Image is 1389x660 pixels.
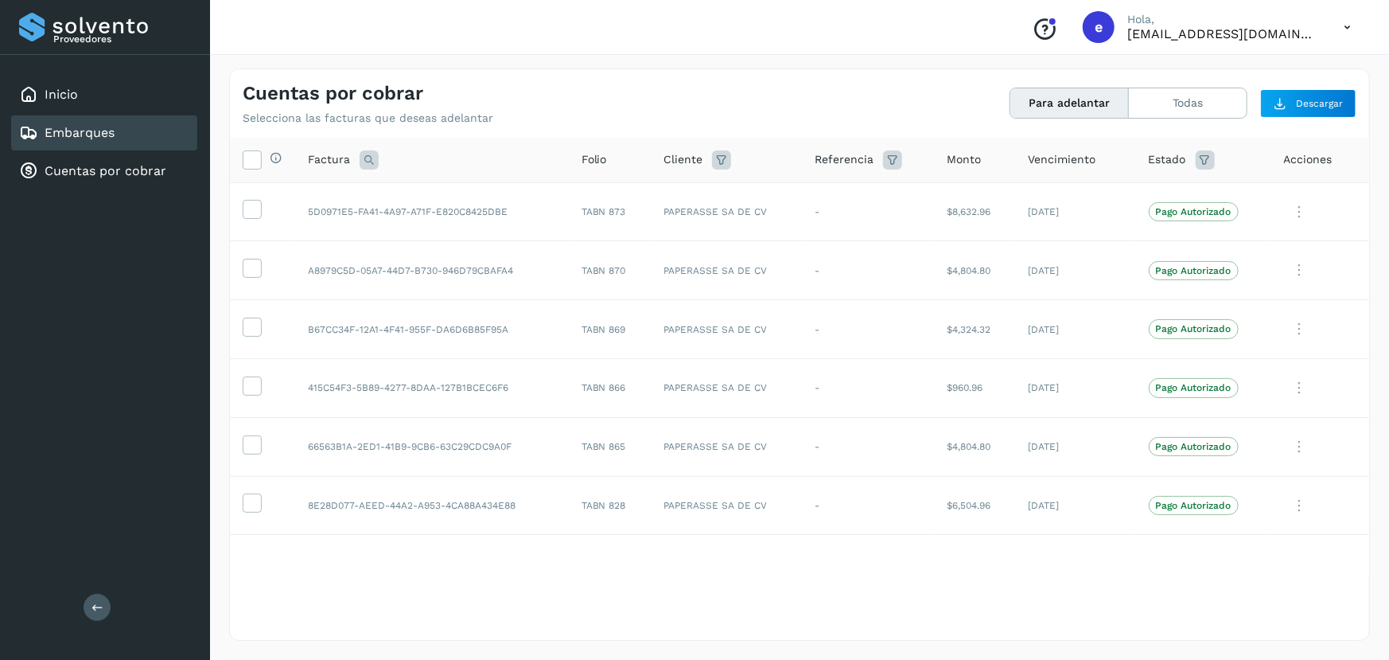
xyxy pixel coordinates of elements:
p: ebenezer5009@gmail.com [1127,26,1318,41]
td: [DATE] [1015,417,1135,476]
span: Monto [947,151,981,168]
td: 5D0971E5-FA41-4A97-A71F-E820C8425DBE [295,182,569,241]
p: Proveedores [53,33,191,45]
td: TABN 865 [569,417,651,476]
div: Inicio [11,77,197,112]
p: Pago Autorizado [1156,500,1231,511]
td: PAPERASSE SA DE CV [651,476,802,535]
button: Descargar [1260,89,1356,118]
a: Inicio [45,87,78,102]
td: PAPERASSE SA DE CV [651,417,802,476]
td: TABN 869 [569,300,651,359]
td: 8E28D077-AEED-44A2-A953-4CA88A434E88 [295,476,569,535]
span: Vencimiento [1028,151,1095,168]
span: Cliente [663,151,702,168]
span: Estado [1149,151,1186,168]
span: Descargar [1296,96,1343,111]
td: $8,632.96 [934,182,1015,241]
div: Embarques [11,115,197,150]
a: Embarques [45,125,115,140]
h4: Cuentas por cobrar [243,82,423,105]
td: TABN 828 [569,476,651,535]
p: Selecciona las facturas que deseas adelantar [243,111,493,125]
td: - [802,300,935,359]
td: TABN 866 [569,358,651,417]
span: Factura [308,151,350,168]
p: Hola, [1127,13,1318,26]
td: [DATE] [1015,300,1135,359]
td: PAPERASSE SA DE CV [651,300,802,359]
td: 66563B1A-2ED1-41B9-9CB6-63C29CDC9A0F [295,417,569,476]
td: - [802,358,935,417]
p: Pago Autorizado [1156,265,1231,276]
span: Acciones [1284,151,1333,168]
button: Todas [1129,88,1247,118]
td: $960.96 [934,358,1015,417]
td: B67CC34F-12A1-4F41-955F-DA6D6B85F95A [295,300,569,359]
td: [DATE] [1015,476,1135,535]
td: PAPERASSE SA DE CV [651,358,802,417]
td: A8979C5D-05A7-44D7-B730-946D79CBAFA4 [295,241,569,300]
td: $4,804.80 [934,417,1015,476]
td: - [802,417,935,476]
td: - [802,241,935,300]
span: Referencia [815,151,873,168]
td: [DATE] [1015,182,1135,241]
p: Pago Autorizado [1156,441,1231,452]
a: Cuentas por cobrar [45,163,166,178]
td: [DATE] [1015,241,1135,300]
p: Pago Autorizado [1156,206,1231,217]
button: Para adelantar [1010,88,1129,118]
td: $4,324.32 [934,300,1015,359]
td: $6,504.96 [934,476,1015,535]
td: TABN 873 [569,182,651,241]
td: $4,804.80 [934,241,1015,300]
p: Pago Autorizado [1156,323,1231,334]
td: - [802,476,935,535]
div: Cuentas por cobrar [11,154,197,189]
td: PAPERASSE SA DE CV [651,241,802,300]
p: Pago Autorizado [1156,382,1231,393]
td: TABN 870 [569,241,651,300]
td: - [802,182,935,241]
td: [DATE] [1015,358,1135,417]
td: PAPERASSE SA DE CV [651,182,802,241]
span: Folio [582,151,607,168]
td: 415C54F3-5B89-4277-8DAA-127B1BCEC6F6 [295,358,569,417]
